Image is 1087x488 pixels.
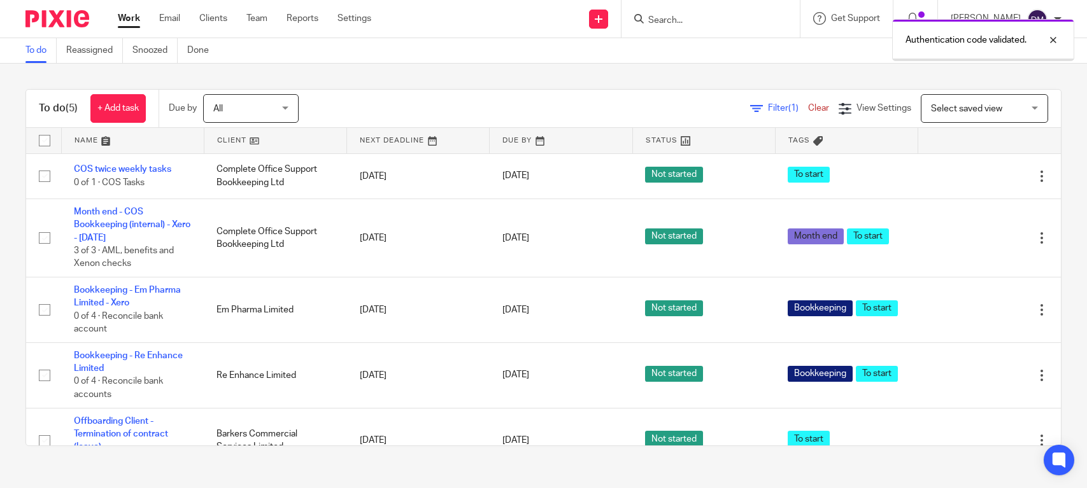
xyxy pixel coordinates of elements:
[645,300,703,316] span: Not started
[847,228,889,244] span: To start
[74,246,174,268] span: 3 of 3 · AML, benefits and Xenon checks
[74,286,181,307] a: Bookkeeping - Em Pharma Limited - Xero
[74,351,183,373] a: Bookkeeping - Re Enhance Limited
[788,300,853,316] span: Bookkeeping
[788,104,799,113] span: (1)
[199,12,227,25] a: Clients
[788,167,830,183] span: To start
[1027,9,1048,29] img: svg%3E
[645,167,703,183] span: Not started
[645,366,703,382] span: Not started
[118,12,140,25] a: Work
[645,228,703,244] span: Not started
[74,312,163,334] span: 0 of 4 · Reconcile bank account
[74,207,190,242] a: Month end - COS Bookkeeping (internal) - Xero - [DATE]
[347,199,490,277] td: [DATE]
[66,103,78,113] span: (5)
[337,12,371,25] a: Settings
[502,436,529,445] span: [DATE]
[159,12,180,25] a: Email
[788,431,830,447] span: To start
[931,104,1002,113] span: Select saved view
[187,38,218,63] a: Done
[74,165,171,174] a: COS twice weekly tasks
[645,431,703,447] span: Not started
[856,104,911,113] span: View Settings
[169,102,197,115] p: Due by
[347,153,490,199] td: [DATE]
[502,172,529,181] span: [DATE]
[856,300,898,316] span: To start
[502,371,529,380] span: [DATE]
[502,305,529,314] span: [DATE]
[768,104,808,113] span: Filter
[808,104,829,113] a: Clear
[347,408,490,473] td: [DATE]
[788,366,853,382] span: Bookkeeping
[204,277,346,343] td: Em Pharma Limited
[204,342,346,408] td: Re Enhance Limited
[246,12,267,25] a: Team
[66,38,123,63] a: Reassigned
[347,277,490,343] td: [DATE]
[856,366,898,382] span: To start
[74,178,145,187] span: 0 of 1 · COS Tasks
[74,377,163,400] span: 0 of 4 · Reconcile bank accounts
[788,228,844,244] span: Month end
[204,153,346,199] td: Complete Office Support Bookkeeping Ltd
[39,102,78,115] h1: To do
[90,94,146,123] a: + Add task
[788,137,810,144] span: Tags
[74,417,168,452] a: Offboarding Client - Termination of contract (leave)
[502,234,529,242] span: [DATE]
[287,12,318,25] a: Reports
[213,104,223,113] span: All
[25,38,57,63] a: To do
[347,342,490,408] td: [DATE]
[204,408,346,473] td: Barkers Commercial Services Limited
[25,10,89,27] img: Pixie
[906,34,1027,46] p: Authentication code validated.
[132,38,178,63] a: Snoozed
[204,199,346,277] td: Complete Office Support Bookkeeping Ltd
